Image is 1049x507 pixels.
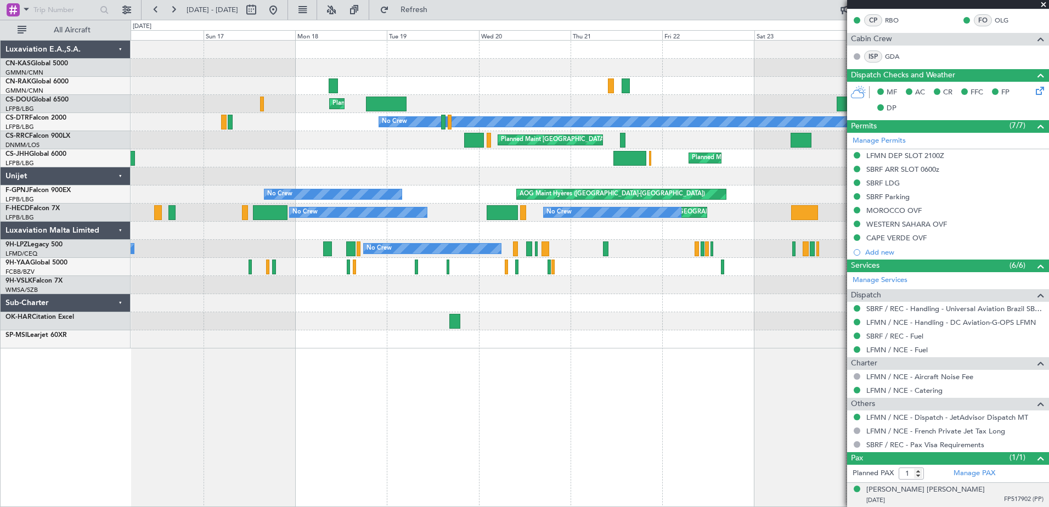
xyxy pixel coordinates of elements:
[391,6,437,14] span: Refresh
[943,87,952,98] span: CR
[5,205,30,212] span: F-HECD
[5,78,69,85] a: CN-RAKGlobal 6000
[866,440,984,449] a: SBRF / REC - Pax Visa Requirements
[5,241,27,248] span: 9H-LPZ
[5,97,69,103] a: CS-DOUGlobal 6500
[866,345,928,354] a: LFMN / NCE - Fuel
[292,204,318,221] div: No Crew
[1009,452,1025,463] span: (1/1)
[5,187,71,194] a: F-GPNJFalcon 900EX
[851,289,881,302] span: Dispatch
[851,33,892,46] span: Cabin Crew
[864,14,882,26] div: CP
[866,178,900,188] div: SBRF LDG
[866,151,944,160] div: LFMN DEP SLOT 2100Z
[5,105,34,113] a: LFPB/LBG
[5,187,29,194] span: F-GPNJ
[865,247,1044,257] div: Add new
[12,21,119,39] button: All Aircraft
[1004,495,1044,504] span: FP517902 (PP)
[866,413,1028,422] a: LFMN / NCE - Dispatch - JetAdvisor Dispatch MT
[5,278,32,284] span: 9H-VSLK
[111,30,203,40] div: Sat 16
[5,133,29,139] span: CS-RRC
[5,115,29,121] span: CS-DTR
[5,241,63,248] a: 9H-LPZLegacy 500
[5,268,35,276] a: FCBB/BZV
[5,260,67,266] a: 9H-YAAGlobal 5000
[971,87,983,98] span: FFC
[866,219,947,229] div: WESTERN SAHARA OVF
[866,426,1005,436] a: LFMN / NCE - French Private Jet Tax Long
[5,60,31,67] span: CN-KAS
[866,372,973,381] a: LFMN / NCE - Aircraft Noise Fee
[692,150,865,166] div: Planned Maint [GEOGRAPHIC_DATA] ([GEOGRAPHIC_DATA])
[204,30,295,40] div: Sun 17
[851,357,877,370] span: Charter
[5,123,34,131] a: LFPB/LBG
[866,496,885,504] span: [DATE]
[5,151,29,157] span: CS-JHH
[866,304,1044,313] a: SBRF / REC - Handling - Universal Aviation Brazil SBRF / REC
[851,452,863,465] span: Pax
[995,15,1019,25] a: OLG
[754,30,846,40] div: Sat 23
[5,133,70,139] a: CS-RRCFalcon 900LX
[5,260,30,266] span: 9H-YAA
[5,115,66,121] a: CS-DTRFalcon 2000
[366,240,392,257] div: No Crew
[864,50,882,63] div: ISP
[5,213,34,222] a: LFPB/LBG
[5,250,37,258] a: LFMD/CEQ
[187,5,238,15] span: [DATE] - [DATE]
[520,186,705,202] div: AOG Maint Hyères ([GEOGRAPHIC_DATA]-[GEOGRAPHIC_DATA])
[295,30,387,40] div: Mon 18
[5,205,60,212] a: F-HECDFalcon 7X
[662,30,754,40] div: Fri 22
[885,15,910,25] a: RBO
[885,52,910,61] a: GDA
[1009,120,1025,131] span: (7/7)
[866,386,943,395] a: LFMN / NCE - Catering
[853,275,907,286] a: Manage Services
[133,22,151,31] div: [DATE]
[5,314,32,320] span: OK-HAR
[846,30,938,40] div: Sun 24
[915,87,925,98] span: AC
[267,186,292,202] div: No Crew
[479,30,571,40] div: Wed 20
[332,95,505,112] div: Planned Maint [GEOGRAPHIC_DATA] ([GEOGRAPHIC_DATA])
[5,78,31,85] span: CN-RAK
[866,331,923,341] a: SBRF / REC - Fuel
[851,260,879,272] span: Services
[501,132,674,148] div: Planned Maint [GEOGRAPHIC_DATA] ([GEOGRAPHIC_DATA])
[5,278,63,284] a: 9H-VSLKFalcon 7X
[5,141,40,149] a: DNMM/LOS
[5,332,27,339] span: SP-MSI
[375,1,441,19] button: Refresh
[5,286,38,294] a: WMSA/SZB
[5,195,34,204] a: LFPB/LBG
[382,114,407,130] div: No Crew
[851,398,875,410] span: Others
[866,206,922,215] div: MOROCCO OVF
[571,30,662,40] div: Thu 21
[851,69,955,82] span: Dispatch Checks and Weather
[954,468,995,479] a: Manage PAX
[5,151,66,157] a: CS-JHHGlobal 6000
[866,233,927,243] div: CAPE VERDE OVF
[5,332,67,339] a: SP-MSILearjet 60XR
[887,87,897,98] span: MF
[5,60,68,67] a: CN-KASGlobal 5000
[851,120,877,133] span: Permits
[866,318,1036,327] a: LFMN / NCE - Handling - DC Aviation-G-OPS LFMN
[5,69,43,77] a: GMMN/CMN
[387,30,478,40] div: Tue 19
[29,26,116,34] span: All Aircraft
[5,159,34,167] a: LFPB/LBG
[5,97,31,103] span: CS-DOU
[974,14,992,26] div: FO
[1001,87,1009,98] span: FP
[887,103,896,114] span: DP
[33,2,97,18] input: Trip Number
